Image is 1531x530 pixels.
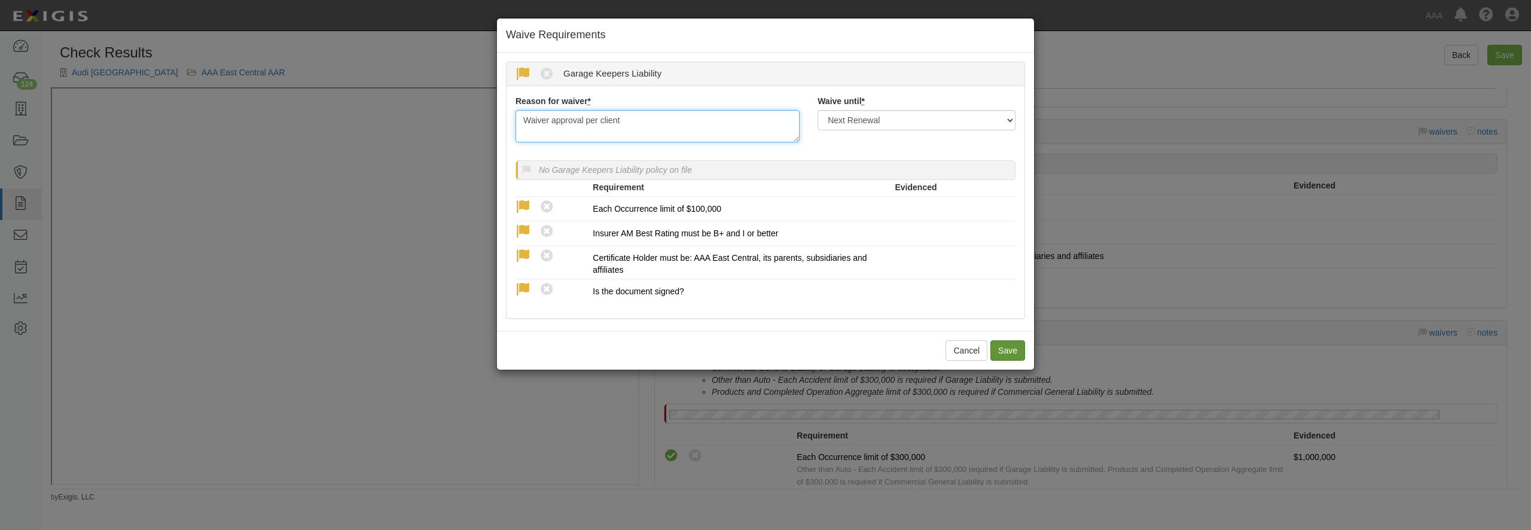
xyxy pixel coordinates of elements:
span: Insurer AM Best Rating must be B+ and I or better [593,229,778,238]
button: Save [990,340,1025,361]
span: Certificate Holder must be: AAA East Central, its parents, subsidiaries and affiliates [593,253,867,275]
abbr: required [862,96,865,106]
strong: Requirement [593,182,644,192]
span: Is the document signed? [593,287,684,296]
span: Each Occurrence limit of $100,000 [593,204,721,214]
strong: Evidenced [895,182,937,192]
label: Waive until [818,95,865,107]
p: No Garage Keepers Liability policy on file [539,164,692,176]
button: Cancel [946,340,987,361]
